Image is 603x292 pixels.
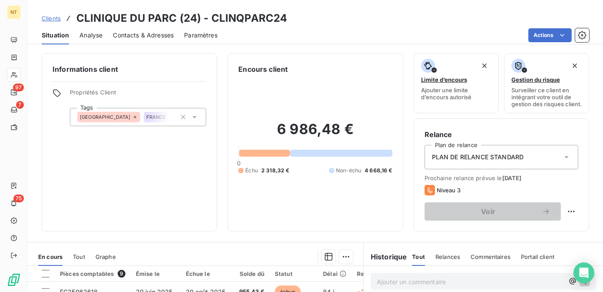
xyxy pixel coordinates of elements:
[504,53,589,113] button: Gestion du risqueSurveiller ce client en intégrant votre outil de gestion des risques client.
[238,121,392,147] h2: 6 986,48 €
[573,262,594,283] div: Open Intercom Messenger
[53,64,206,74] h6: Informations client
[169,113,176,121] input: Ajouter une valeur
[70,89,206,101] span: Propriétés Client
[113,31,174,40] span: Contacts & Adresses
[184,31,217,40] span: Paramètres
[511,76,560,83] span: Gestion du risque
[261,167,290,175] span: 2 318,32 €
[79,31,102,40] span: Analyse
[435,253,460,260] span: Relances
[432,153,524,161] span: PLAN DE RELANCE STANDARD
[73,253,85,260] span: Tout
[136,270,175,277] div: Émise le
[237,160,241,167] span: 0
[96,253,116,260] span: Graphe
[245,167,258,175] span: Échu
[414,53,499,113] button: Limite d’encoursAjouter une limite d’encours autorisé
[357,270,385,277] div: Retard
[7,273,21,287] img: Logo LeanPay
[425,202,561,221] button: Voir
[421,87,491,101] span: Ajouter une limite d’encours autorisé
[13,195,24,202] span: 75
[38,253,63,260] span: En cours
[238,64,288,74] h6: Encours client
[7,5,21,19] div: NT
[16,101,24,109] span: 7
[471,253,511,260] span: Commentaires
[421,76,467,83] span: Limite d’encours
[364,252,407,262] h6: Historique
[42,31,69,40] span: Situation
[146,114,220,120] span: FRANCE - CLIENTS STANDARD
[511,87,582,107] span: Surveiller ce client en intégrant votre outil de gestion des risques client.
[275,270,313,277] div: Statut
[435,208,542,215] span: Voir
[76,10,287,26] h3: CLINIQUE DU PARC (24) - CLINQPARC24
[236,270,264,277] div: Solde dû
[336,167,361,175] span: Non-échu
[521,253,554,260] span: Portail client
[425,175,578,181] span: Prochaine relance prévue le
[425,129,578,140] h6: Relance
[412,253,425,260] span: Tout
[186,270,226,277] div: Échue le
[13,84,24,91] span: 97
[365,167,392,175] span: 4 668,16 €
[42,14,61,23] a: Clients
[323,270,346,277] div: Délai
[80,114,131,120] span: [GEOGRAPHIC_DATA]
[118,270,125,278] span: 9
[42,15,61,22] span: Clients
[528,28,572,42] button: Actions
[60,270,125,278] div: Pièces comptables
[502,175,522,181] span: [DATE]
[437,187,461,194] span: Niveau 3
